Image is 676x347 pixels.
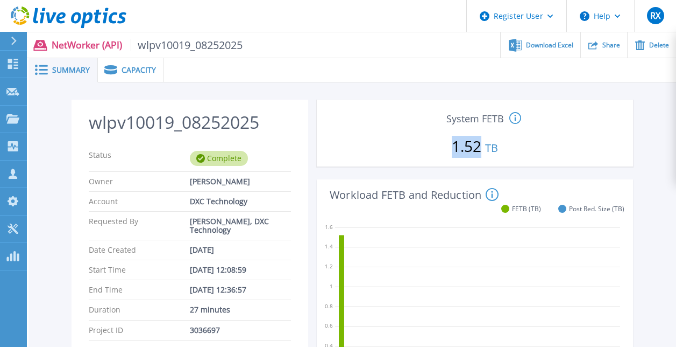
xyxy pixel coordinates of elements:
[321,126,629,162] p: 1.52
[190,266,291,274] div: [DATE] 12:08:59
[325,302,333,310] text: 0.8
[602,42,620,48] span: Share
[485,141,498,155] span: TB
[512,205,541,213] span: FETB (TB)
[190,286,291,294] div: [DATE] 12:36:57
[122,66,156,74] span: Capacity
[89,177,190,186] p: Owner
[131,39,243,51] span: wlpv10019_08252025
[190,197,291,206] div: DXC Technology
[89,266,190,274] p: Start Time
[89,326,190,335] p: Project ID
[190,177,291,186] div: [PERSON_NAME]
[89,217,190,234] p: Requested By
[446,114,504,123] span: System FETB
[89,197,190,206] p: Account
[325,243,333,251] text: 1.4
[190,326,291,335] div: 3036697
[190,306,291,314] div: 27 minutes
[89,286,190,294] p: End Time
[330,188,499,201] h4: Workload FETB and Reduction
[52,39,243,51] p: NetWorker (API)
[650,11,660,20] span: RX
[526,42,573,48] span: Download Excel
[190,217,291,234] div: [PERSON_NAME], DXC Technology
[89,113,291,133] h2: wlpv10019_08252025
[325,322,333,330] text: 0.6
[325,263,333,270] text: 1.2
[190,151,248,166] div: Complete
[89,151,190,166] p: Status
[649,42,669,48] span: Delete
[89,246,190,254] p: Date Created
[89,306,190,314] p: Duration
[325,223,333,231] text: 1.6
[52,66,90,74] span: Summary
[190,246,291,254] div: [DATE]
[569,205,624,213] span: Post Red. Size (TB)
[330,282,333,290] text: 1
